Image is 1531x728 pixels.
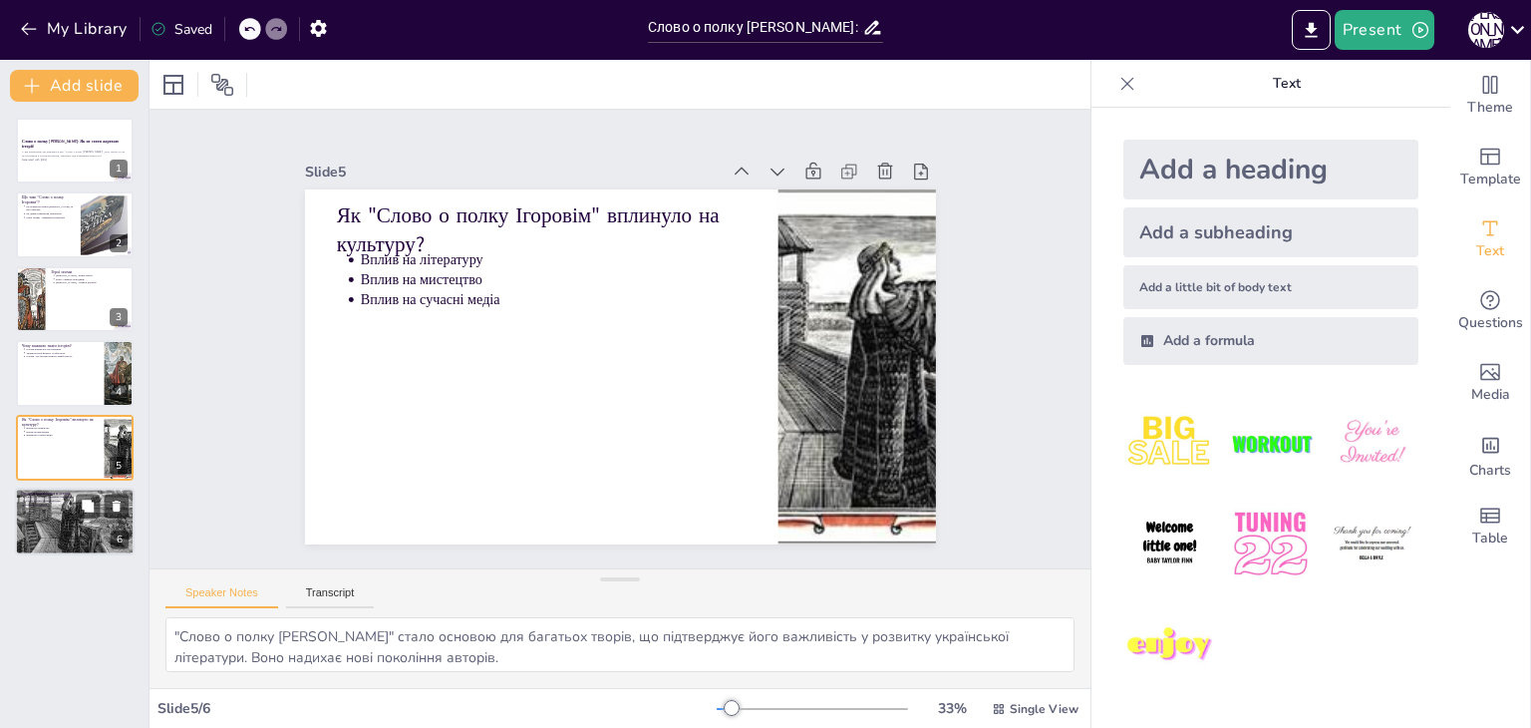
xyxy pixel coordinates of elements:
div: 6 [15,488,135,555]
p: Історія формує наше майбутнє [25,500,129,504]
p: Це давня українська література [26,211,75,215]
div: Get real-time input from your audience [1450,275,1530,347]
div: 3 [16,266,134,332]
span: Questions [1458,312,1523,334]
p: Знання історії формує особистість [26,351,98,355]
p: Як "Слово о полку Ігоровім" вплинуло на культуру? [22,417,99,428]
div: Add a table [1450,491,1530,562]
div: Add text boxes [1450,203,1530,275]
span: Media [1471,384,1510,406]
img: 1.jpeg [1123,397,1216,490]
strong: Слово о полку [PERSON_NAME]: Як не стати жертвою історії! [22,139,119,150]
p: Це поема про князя [PERSON_NAME] та його військо [26,204,75,211]
div: Change the overall theme [1450,60,1530,132]
p: Вплив на сучасні медіа [360,290,746,310]
div: Add charts and graphs [1450,419,1530,491]
p: Історія - це частина нашого майбутнього [26,355,98,359]
p: Герої поеми [51,269,128,275]
button: Present [1335,10,1434,50]
span: Position [210,73,234,97]
span: Template [1460,169,1521,190]
button: Add slide [10,70,139,102]
div: Add a formula [1123,317,1418,365]
div: Slide 5 [305,162,721,181]
p: Історія навчає нас на помилках [26,348,98,352]
div: 6 [111,531,129,548]
span: Charts [1469,460,1511,482]
p: Text [1143,60,1430,108]
p: У цій презентації ми дізнаємося про "Слово о полку [PERSON_NAME]", його героїв, та як не потрапит... [22,151,128,158]
p: Вплив на сучасні медіа [26,433,98,437]
p: Generated with [URL] [22,158,128,162]
button: [PERSON_NAME] [1468,10,1504,50]
button: My Library [15,13,136,45]
p: [PERSON_NAME] - князь-герой [56,273,128,277]
div: 5 [110,457,128,475]
p: Вплив на мистецтво [26,430,98,434]
div: Slide 5 / 6 [157,699,717,718]
p: Вплив на літературу [360,250,746,270]
div: [PERSON_NAME] [1468,12,1504,48]
img: 2.jpeg [1224,397,1317,490]
button: Transcript [286,586,375,608]
div: 3 [110,308,128,326]
span: Single View [1010,701,1078,717]
div: 1 [110,160,128,178]
div: Add a little bit of body text [1123,265,1418,309]
p: Вплив на літературу [26,426,98,430]
span: Table [1472,528,1508,549]
p: Важливість пам'яті [25,503,129,507]
img: 4.jpeg [1123,498,1216,590]
button: Export to PowerPoint [1292,10,1331,50]
div: 1 [16,118,134,183]
p: [PERSON_NAME] допомагає нам вчитися [25,496,129,500]
div: Saved [151,20,212,39]
img: 5.jpeg [1224,498,1317,590]
div: 33 % [928,699,976,718]
input: Insert title [648,13,862,42]
img: 7.jpeg [1123,599,1216,692]
button: Duplicate Slide [76,494,100,518]
p: Чому важливо знати історію? [22,343,99,349]
div: 2 [110,234,128,252]
div: Add a subheading [1123,207,1418,257]
p: Вплив на мистецтво [360,270,746,290]
button: Speaker Notes [165,586,278,608]
div: Add images, graphics, shapes or video [1450,347,1530,419]
div: 5 [16,415,134,481]
div: Add a heading [1123,140,1418,199]
img: 3.jpeg [1326,397,1418,490]
p: Боян - співець та мудрець [56,277,128,281]
p: Що таке "Слово о полку Ігоровім"? [22,193,75,204]
p: [PERSON_NAME] - символ дружби [56,281,128,285]
div: Layout [157,69,189,101]
div: 2 [16,191,134,257]
span: Text [1476,240,1504,262]
p: Секрети виживання в історії [21,491,129,497]
img: 6.jpeg [1326,498,1418,590]
button: Delete Slide [105,494,129,518]
div: 4 [16,340,134,406]
p: Як "Слово о полку Ігоровім" вплинуло на культуру? [336,200,746,259]
p: Герої поеми - справжні супергерої [26,215,75,219]
div: 4 [110,383,128,401]
textarea: "Слово о полку [PERSON_NAME]" стало основою для багатьох творів, що підтверджує його важливість у... [165,617,1074,672]
div: Add ready made slides [1450,132,1530,203]
span: Theme [1467,97,1513,119]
